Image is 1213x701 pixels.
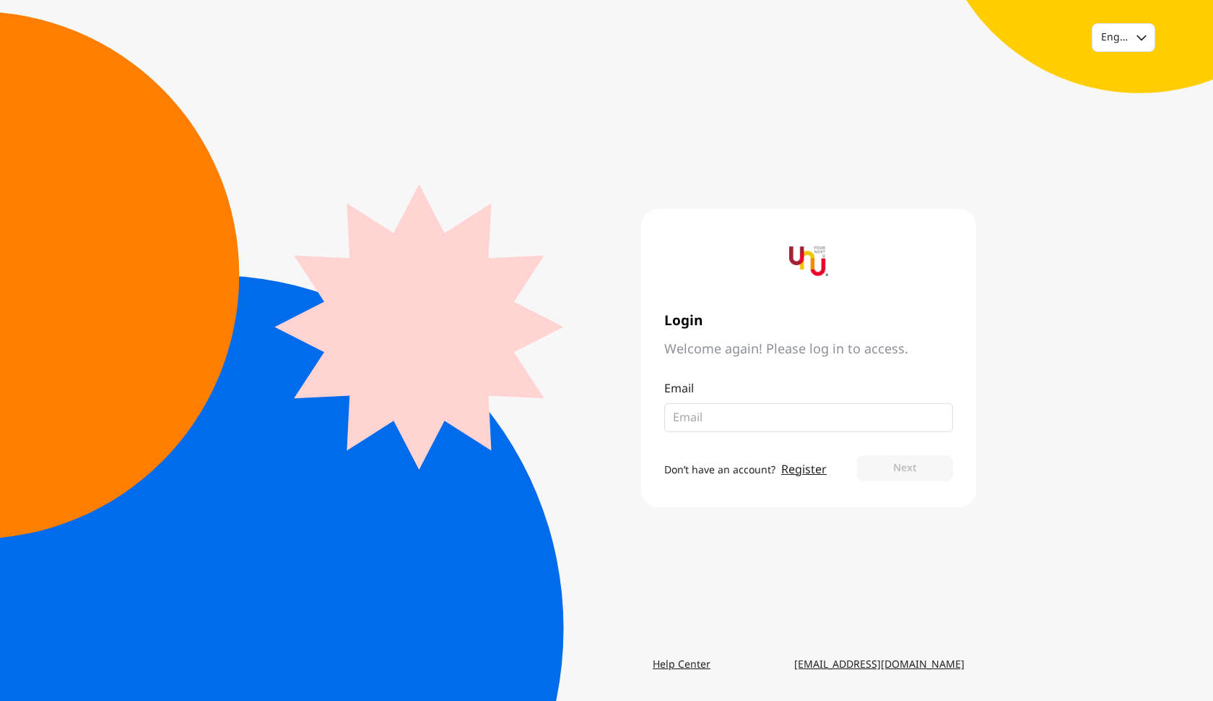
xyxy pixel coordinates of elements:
[664,341,953,358] span: Welcome again! Please log in to access.
[673,409,933,426] input: Email
[781,461,827,478] a: Register
[664,463,775,478] span: Don’t have an account?
[1101,30,1128,45] div: English
[783,652,976,678] a: [EMAIL_ADDRESS][DOMAIN_NAME]
[664,313,953,330] span: Login
[641,652,722,678] a: Help Center
[857,455,953,481] button: Next
[664,380,953,397] p: Email
[789,242,828,281] img: yournextu-logo-vertical-compact-v2.png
